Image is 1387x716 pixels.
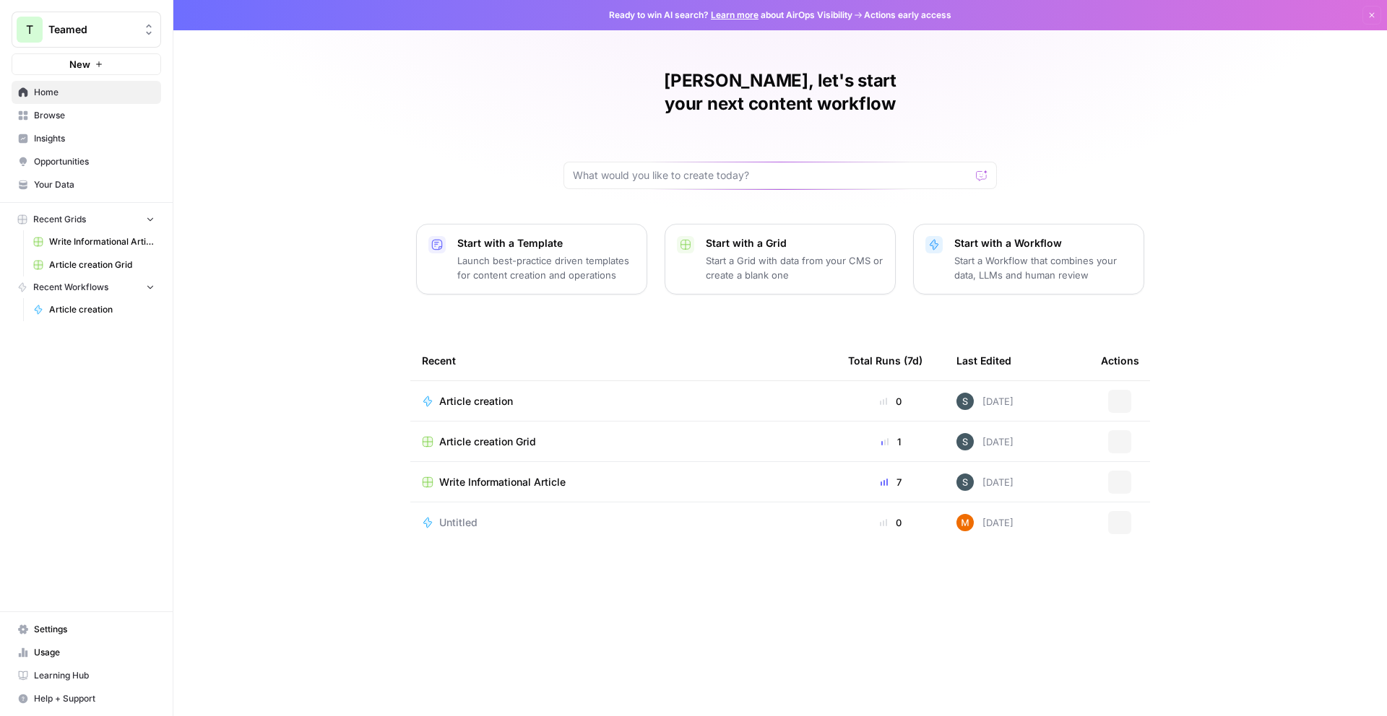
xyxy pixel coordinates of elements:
img: wr22xuj0hcyca7ve3yhbbn45oepg [956,473,974,491]
button: Start with a TemplateLaunch best-practice driven templates for content creation and operations [416,224,647,294]
div: 7 [848,475,933,489]
div: Total Runs (7d) [848,341,922,380]
span: Insights [34,132,155,145]
a: Article creation Grid [422,435,825,449]
a: Learn more [711,9,759,20]
span: Article creation Grid [49,258,155,271]
button: Help + Support [12,687,161,710]
span: Article creation Grid [439,435,536,449]
button: Recent Grids [12,209,161,230]
span: Recent Workflows [33,281,108,294]
div: [DATE] [956,433,1014,450]
div: [DATE] [956,393,1014,410]
button: Recent Workflows [12,276,161,298]
img: wr22xuj0hcyca7ve3yhbbn45oepg [956,393,974,410]
span: Usage [34,646,155,659]
p: Start with a Template [457,236,635,250]
span: Settings [34,623,155,636]
span: Your Data [34,178,155,191]
span: Recent Grids [33,213,86,226]
a: Browse [12,104,161,127]
div: 0 [848,394,933,409]
span: Article creation [49,303,155,316]
a: Article creation [27,298,161,321]
button: Start with a WorkflowStart a Workflow that combines your data, LLMs and human review [913,224,1144,294]
span: Untitled [439,515,478,530]
a: Settings [12,618,161,641]
div: [DATE] [956,473,1014,491]
a: Insights [12,127,161,150]
span: Article creation [439,394,513,409]
span: Actions early access [864,9,951,22]
input: What would you like to create today? [573,168,970,183]
span: Write Informational Article [49,235,155,248]
div: 0 [848,515,933,530]
p: Start a Grid with data from your CMS or create a blank one [706,253,883,282]
span: Teamed [48,22,136,37]
button: Start with a GridStart a Grid with data from your CMS or create a blank one [665,224,896,294]
a: Usage [12,641,161,664]
a: Your Data [12,173,161,196]
div: Actions [1101,341,1139,380]
a: Write Informational Article [422,475,825,489]
span: Browse [34,109,155,122]
button: Workspace: Teamed [12,12,161,48]
div: 1 [848,435,933,449]
a: Untitled [422,515,825,530]
p: Start with a Workflow [954,236,1132,250]
div: Recent [422,341,825,380]
span: Home [34,86,155,99]
a: Learning Hub [12,664,161,687]
div: [DATE] [956,514,1014,531]
span: Opportunities [34,155,155,168]
div: Last Edited [956,341,1011,380]
span: New [69,57,90,71]
button: New [12,53,161,75]
a: Opportunities [12,150,161,173]
span: T [26,21,33,38]
span: Write Informational Article [439,475,566,489]
a: Home [12,81,161,104]
p: Launch best-practice driven templates for content creation and operations [457,253,635,282]
span: Help + Support [34,692,155,705]
p: Start with a Grid [706,236,883,250]
a: Article creation Grid [27,253,161,276]
h1: [PERSON_NAME], let's start your next content workflow [563,69,997,115]
img: 4suam345j4k4ehuf80j2ussc8x0k [956,514,974,531]
span: Ready to win AI search? about AirOps Visibility [609,9,852,22]
p: Start a Workflow that combines your data, LLMs and human review [954,253,1132,282]
img: wr22xuj0hcyca7ve3yhbbn45oepg [956,433,974,450]
a: Write Informational Article [27,230,161,253]
a: Article creation [422,394,825,409]
span: Learning Hub [34,669,155,682]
